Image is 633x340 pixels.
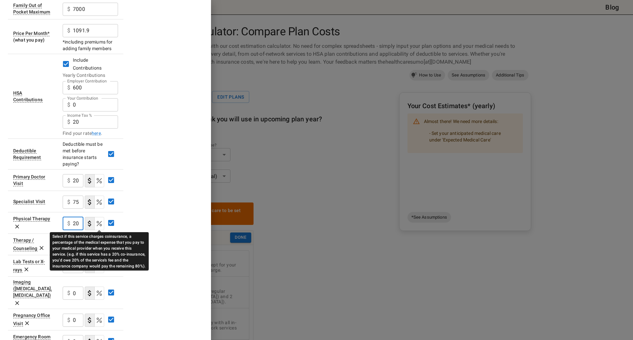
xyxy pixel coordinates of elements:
p: $ [67,27,70,35]
div: Sometimes called 'Specialist' or 'Specialist Office Visit'. This is a visit to a doctor with a sp... [13,199,45,204]
button: copayment [85,287,95,300]
div: Lab Tests or X-rays [13,259,45,273]
button: copayment [85,314,95,327]
div: Similar to Out of Pocket Maximum, but applies to your whole family. This is the maximum amount of... [13,3,50,15]
td: (what you pay) [8,19,57,54]
p: $ [67,177,70,185]
div: This option will be 'Yes' for most plans. If your plan details say something to the effect of 'de... [13,148,41,160]
div: cost type [85,314,104,327]
svg: Select if this service charges a copay (or copayment), a set dollar amount (e.g. $30) you pay to ... [86,220,94,228]
div: Deductible must be met before insurance starts paying? [63,141,104,167]
svg: Select if this service charges a copay (or copayment), a set dollar amount (e.g. $30) you pay to ... [86,177,94,185]
svg: Select if this service charges a copay (or copayment), a set dollar amount (e.g. $30) you pay to ... [86,289,94,297]
p: $ [67,84,70,92]
div: cost type [85,287,104,300]
div: Find your rate . [63,130,118,137]
div: Select if this service charges coinsurance, a percentage of the medical expense that you pay to y... [50,232,149,270]
div: Sometimes called 'plan cost'. The portion of the plan premium that comes out of your wallet each ... [13,31,49,36]
svg: Select if this service charges coinsurance, a percentage of the medical expense that you pay to y... [95,198,103,206]
div: cost type [85,217,104,230]
p: $ [67,220,70,228]
span: Include Contributions [73,57,102,71]
button: copayment [85,196,95,209]
label: Employer Contribution [67,78,107,84]
label: Income Tax % [67,112,92,118]
svg: Select if this service charges coinsurance, a percentage of the medical expense that you pay to y... [95,316,103,324]
div: Leave the checkbox empty if you don't what an HSA (Health Savings Account) is. If the insurance p... [13,90,43,103]
div: A behavioral health therapy session. [13,237,38,251]
button: coinsurance [94,287,104,300]
svg: Select if this service charges a copay (or copayment), a set dollar amount (e.g. $30) you pay to ... [86,198,94,206]
div: Yearly Contributions [63,72,118,78]
div: Physical Therapy [13,216,50,222]
button: coinsurance [94,196,104,209]
p: $ [67,289,70,297]
p: $ [67,101,70,109]
button: copayment [85,217,95,230]
svg: Select if this service charges coinsurance, a percentage of the medical expense that you pay to y... [95,289,103,297]
p: $ [67,118,70,126]
a: here [92,130,101,137]
td: *including premiums for adding family members [57,19,123,54]
div: Visit to your primary doctor for general care (also known as a Primary Care Provider, Primary Car... [13,174,45,186]
div: Prenatal care visits for routine pregnancy monitoring and checkups throughout pregnancy. [13,313,50,326]
button: coinsurance [94,174,104,187]
p: $ [67,316,70,324]
div: Emergency Room [13,334,50,340]
p: $ [67,198,70,206]
p: $ [67,5,70,13]
button: coinsurance [94,314,104,327]
svg: Select if this service charges coinsurance, a percentage of the medical expense that you pay to y... [95,220,103,228]
div: cost type [85,174,104,187]
button: coinsurance [94,217,104,230]
svg: Select if this service charges a copay (or copayment), a set dollar amount (e.g. $30) you pay to ... [86,316,94,324]
div: Imaging (MRI, PET, CT) [13,279,52,298]
div: cost type [85,196,104,209]
svg: Select if this service charges coinsurance, a percentage of the medical expense that you pay to y... [95,177,103,185]
label: Your Contribution [67,95,98,101]
button: copayment [85,174,95,187]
